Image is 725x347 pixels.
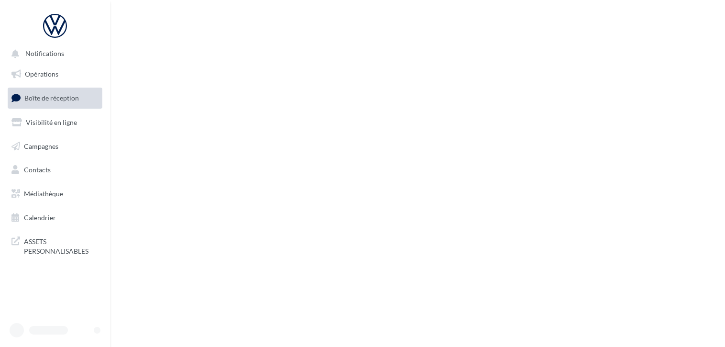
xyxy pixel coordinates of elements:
span: Visibilité en ligne [26,118,77,126]
a: ASSETS PERSONNALISABLES [6,231,104,259]
a: Médiathèque [6,184,104,204]
a: Contacts [6,160,104,180]
span: Contacts [24,166,51,174]
a: Opérations [6,64,104,84]
a: Boîte de réception [6,88,104,108]
span: Calendrier [24,213,56,222]
a: Campagnes [6,136,104,157]
a: Calendrier [6,208,104,228]
span: Opérations [25,70,58,78]
span: Médiathèque [24,190,63,198]
span: Notifications [25,50,64,58]
span: Boîte de réception [24,94,79,102]
a: Visibilité en ligne [6,112,104,133]
span: Campagnes [24,142,58,150]
span: ASSETS PERSONNALISABLES [24,235,99,256]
